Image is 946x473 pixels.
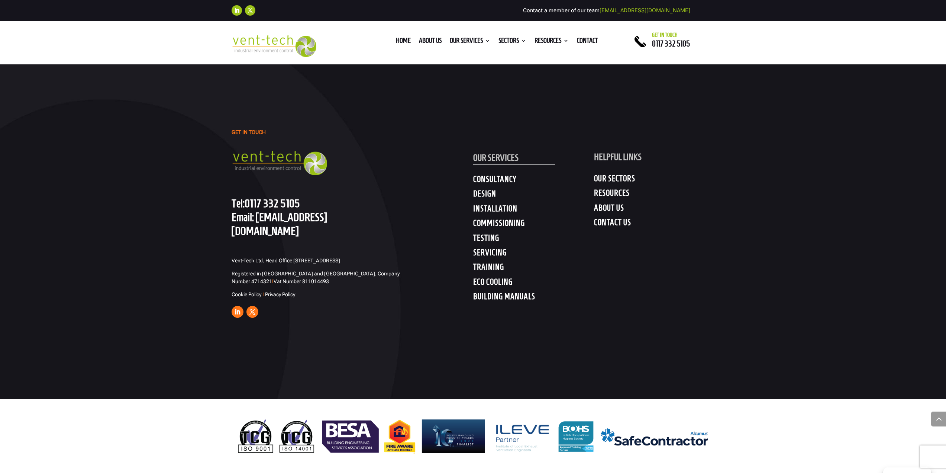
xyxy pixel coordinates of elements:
span: Get in touch [652,32,678,38]
span: I [272,278,274,284]
h4: ECO COOLING [473,277,594,290]
span: HELPFUL LINKS [594,152,642,162]
a: Cookie Policy [232,291,261,297]
span: Contact a member of our team [523,7,690,14]
h4: GET IN TOUCH [232,129,266,139]
h4: RESOURCES [594,188,715,201]
a: Follow on X [245,5,255,16]
h4: BUILDING MANUALS [473,291,594,305]
a: Resources [535,38,569,46]
h4: COMMISSIONING [473,218,594,231]
h4: SERVICING [473,247,594,261]
h4: TRAINING [473,262,594,275]
a: Follow on LinkedIn [232,5,242,16]
a: 0117 332 5105 [652,39,690,48]
img: Email footer Apr 25 [232,414,715,459]
h4: ABOUT US [594,203,715,216]
a: Home [396,38,411,46]
h4: OUR SECTORS [594,173,715,187]
h4: CONSULTANCY [473,174,594,188]
img: 2023-09-27T08_35_16.549ZVENT-TECH---Clear-background [232,35,317,57]
span: I [262,291,264,297]
a: Privacy Policy [265,291,295,297]
a: [EMAIL_ADDRESS][DOMAIN_NAME] [600,7,690,14]
a: Our Services [450,38,490,46]
h4: DESIGN [473,189,594,202]
h4: INSTALLATION [473,204,594,217]
span: OUR SERVICES [473,153,519,163]
a: Sectors [498,38,526,46]
h4: TESTING [473,233,594,246]
a: [EMAIL_ADDRESS][DOMAIN_NAME] [232,211,327,237]
span: Tel: [232,197,245,210]
span: Vent-Tech Ltd. Head Office [STREET_ADDRESS] [232,258,340,263]
a: About us [419,38,442,46]
span: Registered in [GEOGRAPHIC_DATA] and [GEOGRAPHIC_DATA]. Company Number 4714321 Vat Number 811014493 [232,271,400,284]
h4: CONTACT US [594,217,715,231]
span: Email: [232,211,254,223]
a: Contact [577,38,598,46]
a: Follow on LinkedIn [232,306,243,318]
a: Follow on X [246,306,258,318]
a: Tel:0117 332 5105 [232,197,300,210]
